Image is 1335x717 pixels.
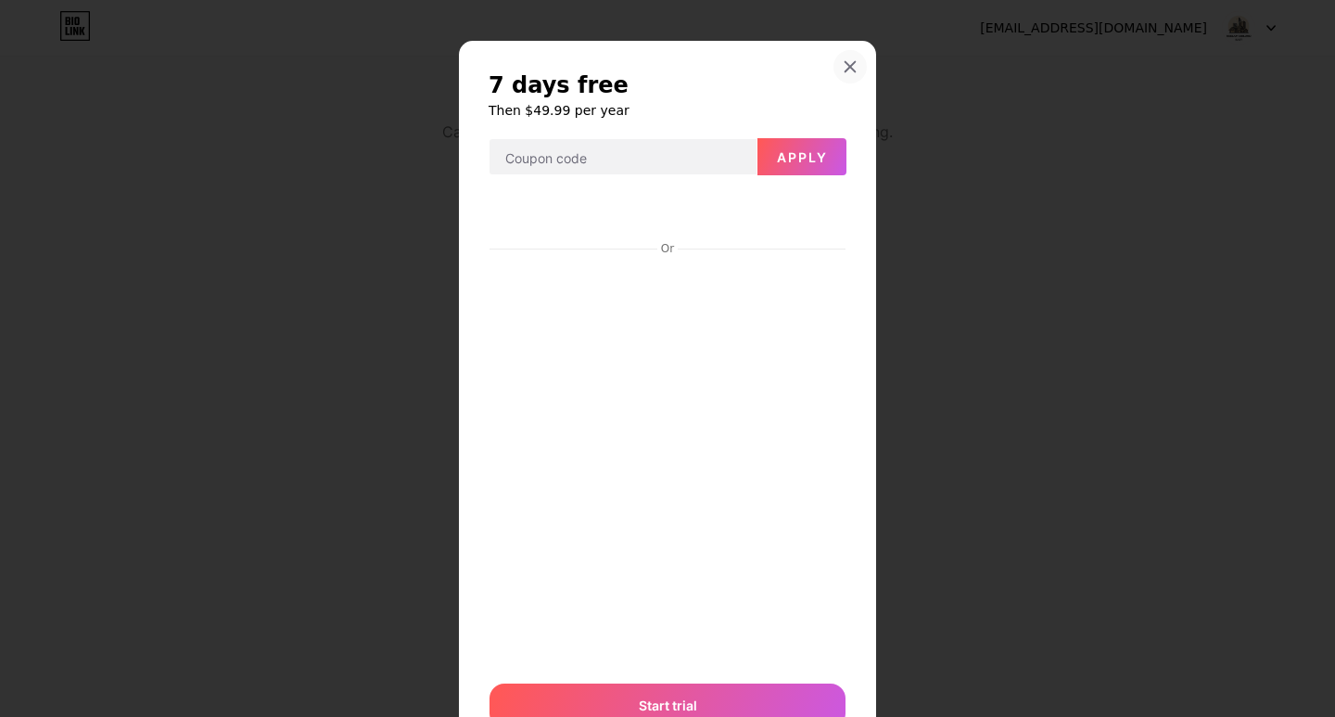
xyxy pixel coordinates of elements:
[489,101,846,120] h6: Then $49.99 per year
[489,70,629,100] span: 7 days free
[777,149,828,165] span: Apply
[489,191,845,236] iframe: Secure payment button frame
[757,138,846,175] button: Apply
[486,258,849,665] iframe: Secure payment input frame
[639,696,697,715] span: Start trial
[489,139,756,176] input: Coupon code
[657,241,678,256] div: Or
